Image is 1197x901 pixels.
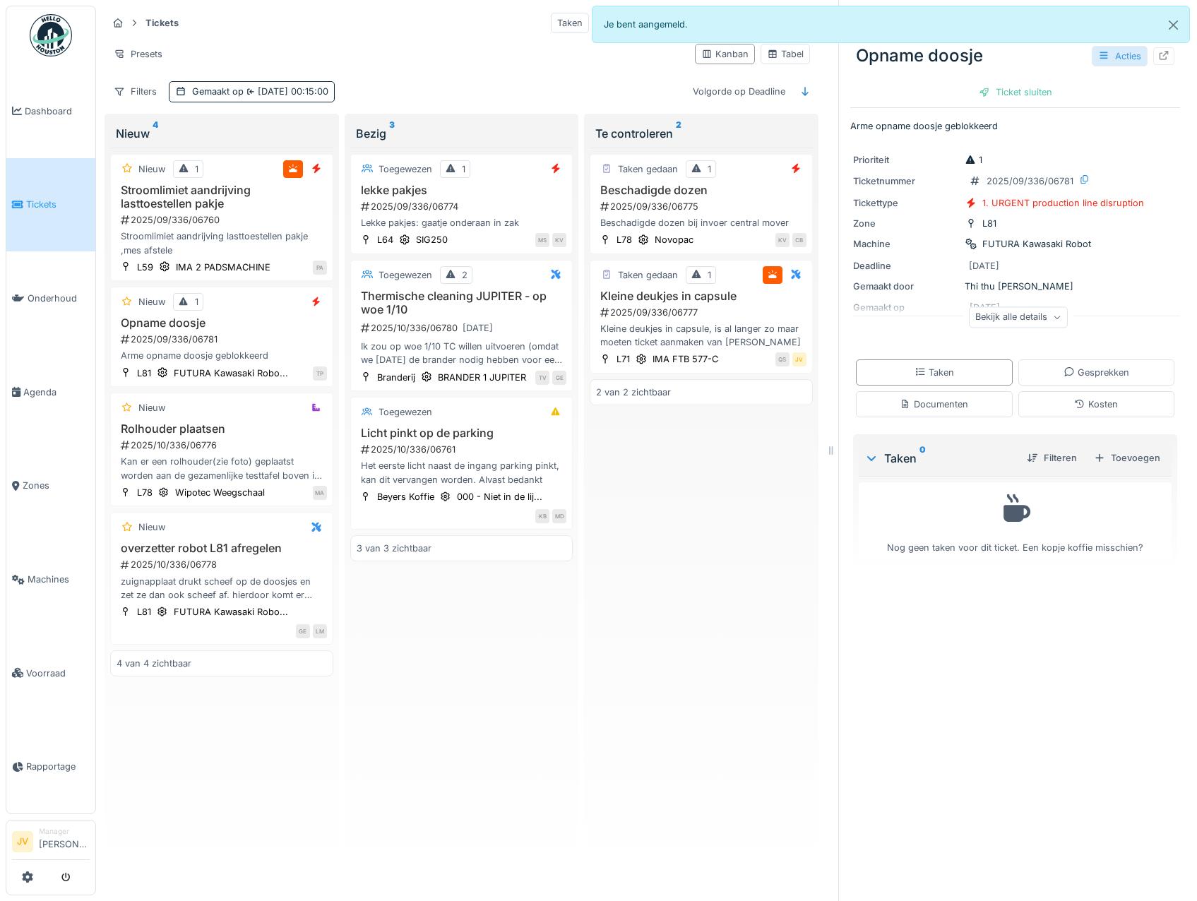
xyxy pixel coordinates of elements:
[12,826,90,860] a: JV Manager[PERSON_NAME]
[6,626,95,720] a: Voorraad
[377,233,393,246] div: L64
[535,371,549,385] div: TV
[12,831,33,852] li: JV
[6,251,95,345] a: Onderhoud
[313,366,327,381] div: TP
[379,162,432,176] div: Toegewezen
[853,280,959,293] div: Gemaakt door
[850,119,1180,133] p: Arme opname doosje geblokkeerd
[313,486,327,500] div: MA
[462,162,465,176] div: 1
[919,450,926,467] sup: 0
[850,37,1180,74] div: Opname doosje
[313,261,327,275] div: PA
[357,184,567,197] h3: lekke pakjes
[244,86,328,97] span: [DATE] 00:15:00
[174,605,288,619] div: FUTURA Kawasaki Robo...
[389,125,395,142] sup: 3
[535,233,549,247] div: MS
[117,575,327,602] div: zuignapplaat drukt scheef op de doosjes en zet ze dan ook scheef af. hierdoor komt er een groot m...
[599,200,806,213] div: 2025/09/336/06775
[26,760,90,773] span: Rapportage
[28,573,90,586] span: Machines
[617,352,630,366] div: L71
[1088,448,1166,467] div: Toevoegen
[195,295,198,309] div: 1
[117,229,327,256] div: Stroomlimiet aandrijving lasttoestellen pakje ,mes afstele
[792,233,806,247] div: CB
[174,366,288,380] div: FUTURA Kawasaki Robo...
[119,333,327,346] div: 2025/09/336/06781
[140,16,184,30] strong: Tickets
[463,321,493,335] div: [DATE]
[6,158,95,252] a: Tickets
[965,153,982,167] div: 1
[1074,398,1118,411] div: Kosten
[357,290,567,316] h3: Thermische cleaning JUPITER - op woe 1/10
[969,259,999,273] div: [DATE]
[853,280,1177,293] div: Thi thu [PERSON_NAME]
[357,426,567,440] h3: Licht pinkt op de parking
[138,401,165,414] div: Nieuw
[767,47,804,61] div: Tabel
[853,196,959,210] div: Tickettype
[175,486,265,499] div: Wipotec Weegschaal
[595,125,807,142] div: Te controleren
[357,340,567,366] div: Ik zou op woe 1/10 TC willen uitvoeren (omdat we [DATE] de brander nodig hebben voor een test van...
[357,216,567,229] div: Lekke pakjes: gaatje onderaan in zak
[117,349,327,362] div: Arme opname doosje geblokkeerd
[107,81,163,102] div: Filters
[596,322,806,349] div: Kleine deukjes in capsule, is al langer zo maar moeten ticket aanmaken van [PERSON_NAME]
[1092,46,1148,66] div: Acties
[438,371,526,384] div: BRANDER 1 JUPITER
[137,486,153,499] div: L78
[462,268,468,282] div: 2
[138,295,165,309] div: Nieuw
[457,490,542,503] div: 000 - Niet in de lij...
[775,352,790,366] div: QS
[864,450,1016,467] div: Taken
[25,105,90,118] span: Dashboard
[138,162,165,176] div: Nieuw
[39,826,90,857] li: [PERSON_NAME]
[853,259,959,273] div: Deadline
[356,125,568,142] div: Bezig
[596,216,806,229] div: Beschadigde dozen bij invoer central mover
[176,261,270,274] div: IMA 2 PADSMACHINE
[107,44,169,64] div: Presets
[708,268,711,282] div: 1
[973,83,1058,102] div: Ticket sluiten
[987,174,1073,188] div: 2025/09/336/06781
[117,455,327,482] div: Kan er een rolhouder(zie foto) geplaatst worden aan de gezamenlijke testtafel boven in Hal 5.
[900,398,968,411] div: Documenten
[117,542,327,555] h3: overzetter robot L81 afregelen
[137,605,151,619] div: L81
[1064,366,1129,379] div: Gesprekken
[377,490,434,503] div: Beyers Koffie
[377,371,415,384] div: Branderij
[119,438,327,452] div: 2025/10/336/06776
[552,371,566,385] div: GE
[117,657,191,670] div: 4 van 4 zichtbaar
[117,422,327,436] h3: Rolhouder plaatsen
[359,319,567,337] div: 2025/10/336/06780
[296,624,310,638] div: GE
[552,509,566,523] div: MD
[551,13,589,33] div: Taken
[379,268,432,282] div: Toegewezen
[618,268,678,282] div: Taken gedaan
[192,85,328,98] div: Gemaakt op
[792,352,806,366] div: JV
[868,489,1162,554] div: Nog geen taken voor dit ticket. Een kopje koffie misschien?
[982,196,1144,210] div: 1. URGENT production line disruption
[6,720,95,814] a: Rapportage
[153,125,158,142] sup: 4
[119,558,327,571] div: 2025/10/336/06778
[655,233,693,246] div: Novopac
[552,233,566,247] div: KV
[617,233,632,246] div: L78
[23,386,90,399] span: Agenda
[357,459,567,486] div: Het eerste licht naast de ingang parking pinkt, kan dit vervangen worden. Alvast bedankt
[599,306,806,319] div: 2025/09/336/06777
[596,290,806,303] h3: Kleine deukjes in capsule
